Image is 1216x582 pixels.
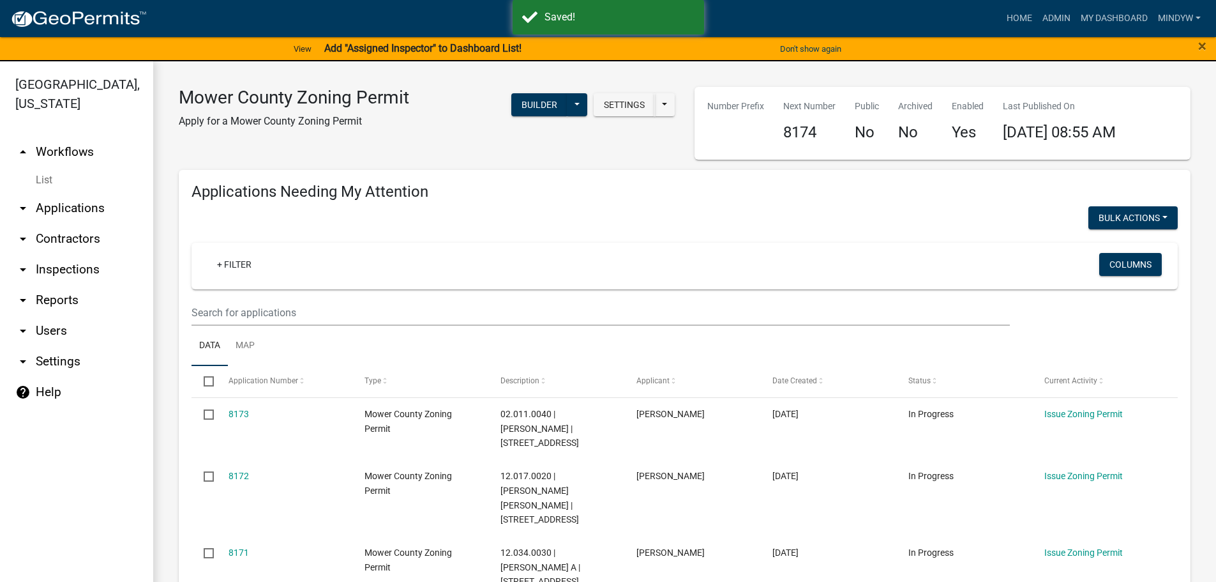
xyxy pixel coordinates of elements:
[229,409,249,419] a: 8173
[908,548,954,558] span: In Progress
[1044,548,1123,558] a: Issue Zoning Permit
[15,323,31,339] i: arrow_drop_down
[594,93,655,116] button: Settings
[191,326,228,367] a: Data
[324,42,522,54] strong: Add "Assigned Inspector" to Dashboard List!
[1044,471,1123,481] a: Issue Zoning Permit
[783,123,836,142] h4: 8174
[289,38,317,59] a: View
[1003,100,1116,113] p: Last Published On
[15,354,31,369] i: arrow_drop_down
[191,366,216,397] datatable-header-cell: Select
[15,385,31,400] i: help
[898,100,933,113] p: Archived
[500,471,579,525] span: 12.017.0020 | KASEL BRIAN JOHN | 19124 630TH AVE
[511,93,567,116] button: Builder
[488,366,624,397] datatable-header-cell: Description
[1088,206,1178,229] button: Bulk Actions
[15,144,31,160] i: arrow_drop_up
[1198,38,1206,54] button: Close
[772,376,817,385] span: Date Created
[229,548,249,558] a: 8171
[636,471,705,481] span: Brian Kasel
[1153,6,1206,31] a: mindyw
[636,376,670,385] span: Applicant
[1198,37,1206,55] span: ×
[1099,253,1162,276] button: Columns
[1044,409,1123,419] a: Issue Zoning Permit
[500,376,539,385] span: Description
[15,231,31,247] i: arrow_drop_down
[229,471,249,481] a: 8172
[636,409,705,419] span: Jeremy
[364,471,452,496] span: Mower County Zoning Permit
[191,183,1178,201] h4: Applications Needing My Attention
[364,548,452,572] span: Mower County Zoning Permit
[783,100,836,113] p: Next Number
[179,87,409,109] h3: Mower County Zoning Permit
[15,262,31,277] i: arrow_drop_down
[207,253,262,276] a: + Filter
[228,326,262,367] a: Map
[15,293,31,308] i: arrow_drop_down
[364,376,381,385] span: Type
[1076,6,1153,31] a: My Dashboard
[898,123,933,142] h4: No
[1003,123,1116,141] span: [DATE] 08:55 AM
[191,300,1010,326] input: Search for applications
[544,10,694,25] div: Saved!
[352,366,488,397] datatable-header-cell: Type
[908,471,954,481] span: In Progress
[624,366,760,397] datatable-header-cell: Applicant
[707,100,764,113] p: Number Prefix
[364,409,452,434] span: Mower County Zoning Permit
[952,123,984,142] h4: Yes
[636,548,705,558] span: Pat E Thome
[15,201,31,216] i: arrow_drop_down
[855,100,879,113] p: Public
[500,409,579,448] span: 02.011.0040 | SOLEM JEREMY | 19192 540TH AVE
[775,38,846,59] button: Don't show again
[896,366,1032,397] datatable-header-cell: Status
[179,114,409,129] p: Apply for a Mower County Zoning Permit
[1037,6,1076,31] a: Admin
[772,471,799,481] span: 08/13/2025
[1002,6,1037,31] a: Home
[760,366,896,397] datatable-header-cell: Date Created
[1032,366,1168,397] datatable-header-cell: Current Activity
[908,409,954,419] span: In Progress
[229,376,298,385] span: Application Number
[1044,376,1097,385] span: Current Activity
[952,100,984,113] p: Enabled
[772,548,799,558] span: 08/11/2025
[772,409,799,419] span: 08/14/2025
[908,376,931,385] span: Status
[216,366,352,397] datatable-header-cell: Application Number
[855,123,879,142] h4: No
